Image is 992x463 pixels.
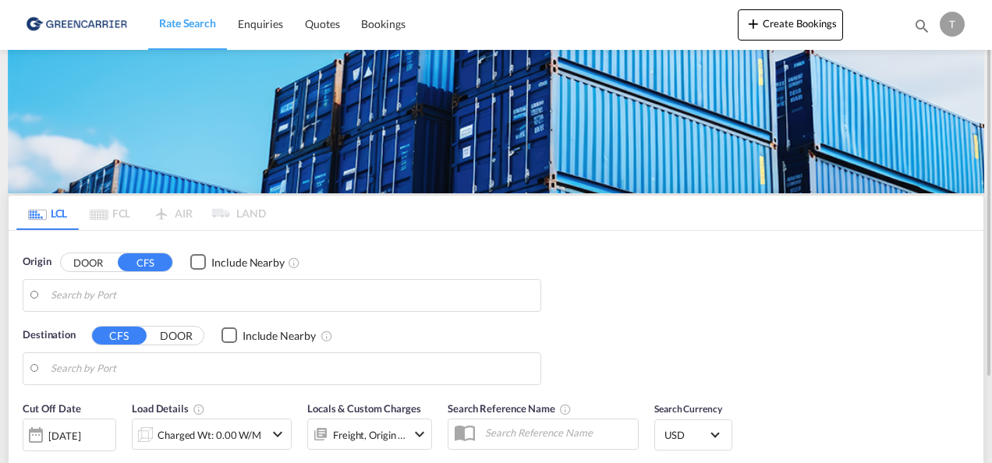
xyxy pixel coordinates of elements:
md-pagination-wrapper: Use the left and right arrow keys to navigate between tabs [16,196,266,230]
md-checkbox: Checkbox No Ink [190,254,285,270]
md-tab-item: LCL [16,196,79,230]
span: Locals & Custom Charges [307,402,421,415]
md-icon: Unchecked: Ignores neighbouring ports when fetching rates.Checked : Includes neighbouring ports w... [321,330,333,342]
span: Search Currency [654,403,722,415]
md-icon: icon-plus 400-fg [744,14,763,33]
md-checkbox: Checkbox No Ink [221,327,316,344]
span: Rate Search [159,16,216,30]
img: 176147708aff11ef8735f72d97dca5a8.png [23,7,129,42]
div: Charged Wt: 0.00 W/Micon-chevron-down [132,419,292,450]
md-icon: Unchecked: Ignores neighbouring ports when fetching rates.Checked : Includes neighbouring ports w... [288,256,300,269]
input: Search Reference Name [477,421,638,444]
md-icon: Your search will be saved by the below given name [559,403,572,415]
span: Load Details [132,402,205,415]
button: DOOR [149,327,204,345]
div: Include Nearby [243,328,316,344]
div: Freight Origin Destination [333,424,406,446]
span: Origin [23,254,51,270]
div: [DATE] [48,429,80,443]
input: Search by Port [51,357,533,380]
span: Enquiries [238,17,283,30]
md-icon: icon-chevron-down [410,425,429,444]
div: [DATE] [23,419,116,451]
div: Charged Wt: 0.00 W/M [158,424,261,446]
div: T [940,12,965,37]
div: Freight Origin Destinationicon-chevron-down [307,419,432,450]
span: Cut Off Date [23,402,81,415]
span: Destination [23,327,76,343]
button: DOOR [61,253,115,271]
img: GreenCarrierFCL_LCL.png [8,50,984,193]
md-icon: icon-chevron-down [268,425,287,444]
md-select: Select Currency: $ USDUnited States Dollar [663,423,724,446]
md-icon: icon-magnify [913,17,930,34]
md-icon: Chargeable Weight [193,403,205,415]
span: Search Reference Name [448,402,572,415]
span: Bookings [361,17,405,30]
button: icon-plus 400-fgCreate Bookings [738,9,843,41]
button: CFS [92,327,147,345]
div: Include Nearby [211,255,285,270]
span: USD [664,428,708,442]
button: CFS [118,253,172,271]
input: Search by Port [51,284,533,307]
span: Quotes [305,17,339,30]
div: icon-magnify [913,17,930,41]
